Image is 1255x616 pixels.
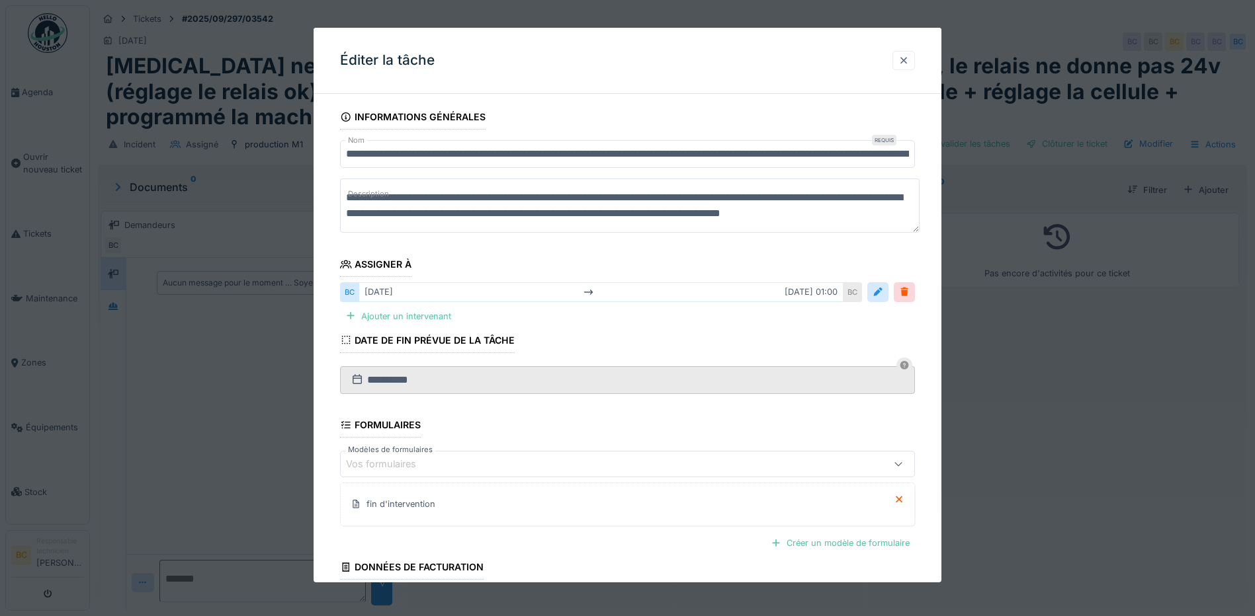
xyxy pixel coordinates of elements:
[340,282,359,301] div: BC
[340,330,515,353] div: Date de fin prévue de la tâche
[340,557,484,580] div: Données de facturation
[765,534,915,552] div: Créer un modèle de formulaire
[844,282,862,301] div: BC
[340,52,435,69] h3: Éditer la tâche
[346,457,435,471] div: Vos formulaires
[345,444,435,455] label: Modèles de formulaires
[872,135,896,145] div: Requis
[340,307,456,325] div: Ajouter un intervenant
[359,282,844,301] div: [DATE] [DATE] 01:00
[345,186,392,202] label: Description
[345,135,367,146] label: Nom
[340,107,486,130] div: Informations générales
[340,254,411,277] div: Assigner à
[367,498,435,510] div: fin d'intervention
[340,415,421,438] div: Formulaires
